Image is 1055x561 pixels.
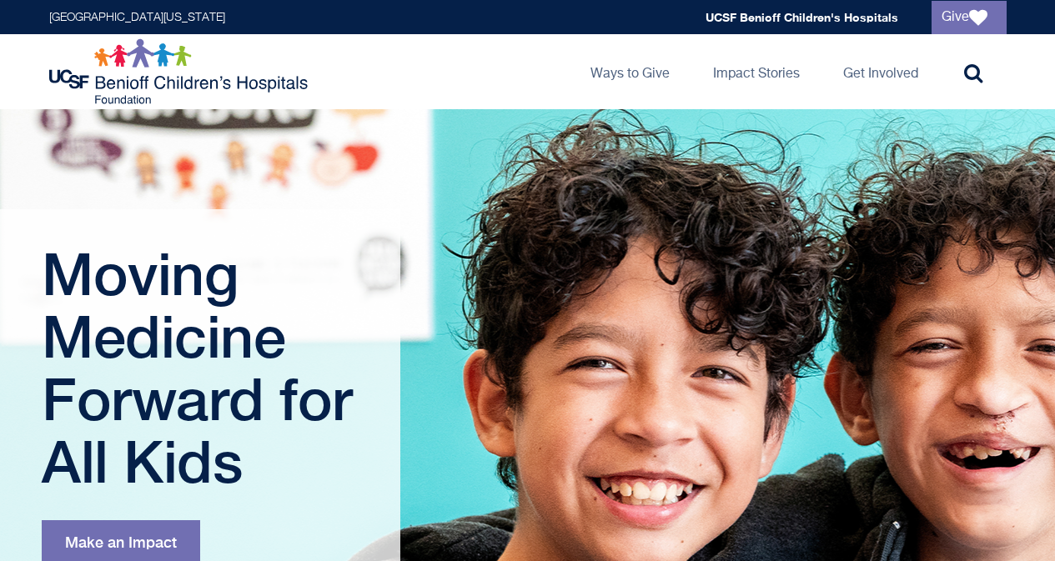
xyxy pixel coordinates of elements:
a: Get Involved [830,34,932,109]
a: [GEOGRAPHIC_DATA][US_STATE] [49,12,225,23]
a: Ways to Give [577,34,683,109]
a: Give [932,1,1007,34]
a: UCSF Benioff Children's Hospitals [706,10,898,24]
h1: Moving Medicine Forward for All Kids [42,243,363,493]
img: Logo for UCSF Benioff Children's Hospitals Foundation [49,38,312,105]
a: Impact Stories [700,34,813,109]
